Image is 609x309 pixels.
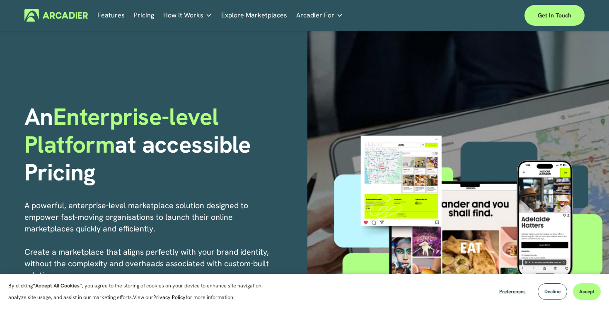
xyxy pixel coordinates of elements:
a: folder dropdown [163,9,212,22]
strong: “Accept All Cookies” [33,282,82,289]
a: Features [97,9,125,22]
a: Pricing [134,9,154,22]
p: A powerful, enterprise-level marketplace solution designed to empower fast-moving organisations t... [24,200,278,304]
p: By clicking , you agree to the storing of cookies on your device to enhance site navigation, anal... [8,280,278,303]
h1: An at accessible Pricing [24,103,302,186]
button: Decline [538,283,567,300]
span: Enterprise-level Platform [24,101,225,160]
a: Explore Marketplaces [221,9,287,22]
a: Get in touch [524,5,585,26]
span: Decline [544,288,561,295]
a: folder dropdown [296,9,343,22]
span: Preferences [499,288,526,295]
button: Preferences [493,283,532,300]
span: Arcadier For [296,10,334,21]
a: Privacy Policy [153,294,186,301]
span: How It Works [163,10,203,21]
img: Arcadier [24,9,88,22]
iframe: Chat Widget [568,269,609,309]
